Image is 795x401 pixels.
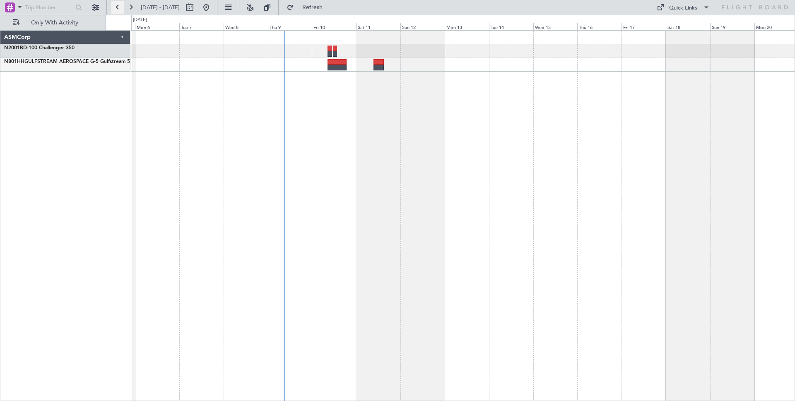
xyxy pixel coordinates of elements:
[9,16,90,29] button: Only With Activity
[4,46,75,51] a: N2001BD-100 Challenger 350
[268,23,312,30] div: Thu 9
[135,23,179,30] div: Mon 6
[400,23,445,30] div: Sun 12
[622,23,666,30] div: Fri 17
[224,23,268,30] div: Wed 8
[295,5,330,10] span: Refresh
[283,1,332,14] button: Refresh
[133,17,147,24] div: [DATE]
[25,1,73,14] input: Trip Number
[4,59,24,64] span: N801HH
[445,23,489,30] div: Mon 13
[22,20,87,26] span: Only With Activity
[356,23,400,30] div: Sat 11
[179,23,224,30] div: Tue 7
[653,1,714,14] button: Quick Links
[312,23,356,30] div: Fri 10
[141,4,180,11] span: [DATE] - [DATE]
[4,59,130,64] a: N801HHGULFSTREAM AEROSPACE G-5 Gulfstream 5
[4,46,20,51] span: N2001
[666,23,710,30] div: Sat 18
[577,23,622,30] div: Thu 16
[710,23,754,30] div: Sun 19
[669,4,697,12] div: Quick Links
[489,23,533,30] div: Tue 14
[533,23,578,30] div: Wed 15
